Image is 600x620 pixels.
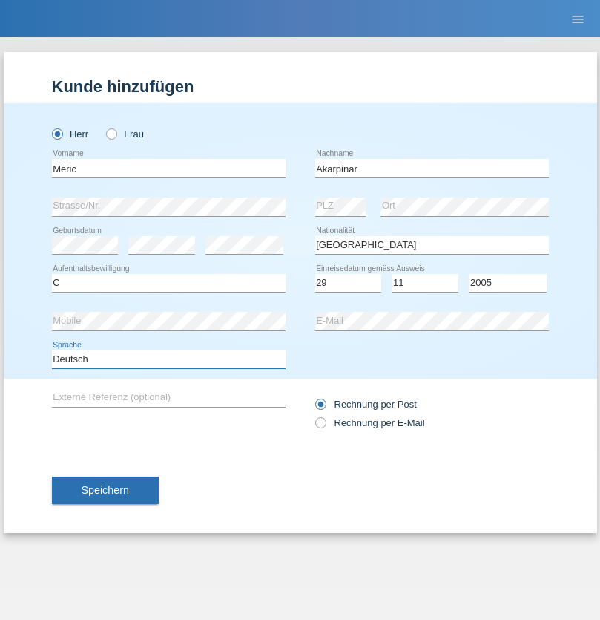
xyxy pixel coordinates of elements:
input: Herr [52,128,62,138]
i: menu [570,12,585,27]
label: Rechnung per Post [315,399,417,410]
a: menu [563,14,593,23]
span: Speichern [82,484,129,496]
button: Speichern [52,477,159,505]
label: Rechnung per E-Mail [315,417,425,428]
input: Rechnung per E-Mail [315,417,325,436]
input: Rechnung per Post [315,399,325,417]
input: Frau [106,128,116,138]
label: Frau [106,128,144,140]
h1: Kunde hinzufügen [52,77,549,96]
label: Herr [52,128,89,140]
